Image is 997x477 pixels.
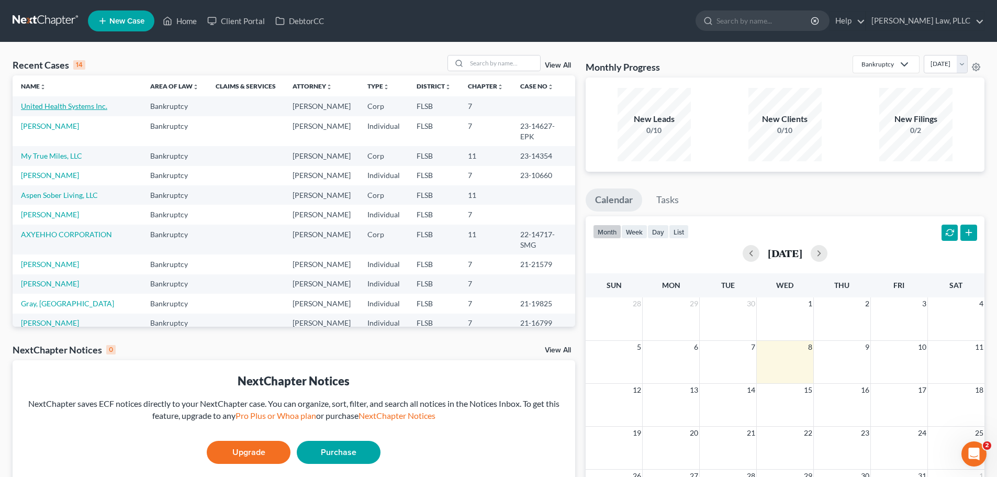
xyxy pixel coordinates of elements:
[359,146,408,165] td: Corp
[297,441,380,464] a: Purchase
[408,146,460,165] td: FLSB
[512,166,575,185] td: 23-10660
[721,281,735,290] span: Tue
[359,254,408,274] td: Individual
[284,294,359,313] td: [PERSON_NAME]
[636,341,642,353] span: 5
[460,205,512,224] td: 7
[284,274,359,294] td: [PERSON_NAME]
[359,96,408,116] td: Corp
[142,274,207,294] td: Bankruptcy
[460,146,512,165] td: 11
[949,281,962,290] span: Sat
[586,61,660,73] h3: Monthly Progress
[284,96,359,116] td: [PERSON_NAME]
[21,191,98,199] a: Aspen Sober Living, LLC
[776,281,793,290] span: Wed
[978,297,984,310] span: 4
[40,84,46,90] i: unfold_more
[21,121,79,130] a: [PERSON_NAME]
[807,297,813,310] span: 1
[408,314,460,333] td: FLSB
[662,281,680,290] span: Mon
[284,254,359,274] td: [PERSON_NAME]
[917,384,927,396] span: 17
[893,281,904,290] span: Fri
[359,411,435,420] a: NextChapter Notices
[512,254,575,274] td: 21-21579
[293,82,332,90] a: Attorneyunfold_more
[618,113,691,125] div: New Leads
[13,59,85,71] div: Recent Cases
[21,210,79,219] a: [PERSON_NAME]
[326,84,332,90] i: unfold_more
[21,373,567,389] div: NextChapter Notices
[142,205,207,224] td: Bankruptcy
[803,427,813,439] span: 22
[860,427,870,439] span: 23
[150,82,199,90] a: Area of Lawunfold_more
[746,427,756,439] span: 21
[512,314,575,333] td: 21-16799
[207,75,284,96] th: Claims & Services
[866,12,984,30] a: [PERSON_NAME] Law, PLLC
[359,116,408,146] td: Individual
[632,297,642,310] span: 28
[21,279,79,288] a: [PERSON_NAME]
[359,294,408,313] td: Individual
[632,427,642,439] span: 19
[21,260,79,269] a: [PERSON_NAME]
[716,11,812,30] input: Search by name...
[359,166,408,185] td: Individual
[142,146,207,165] td: Bankruptcy
[445,84,451,90] i: unfold_more
[142,294,207,313] td: Bankruptcy
[974,384,984,396] span: 18
[467,56,540,71] input: Search by name...
[142,254,207,274] td: Bankruptcy
[746,297,756,310] span: 30
[520,82,554,90] a: Case Nounfold_more
[73,60,85,70] div: 14
[864,341,870,353] span: 9
[408,116,460,146] td: FLSB
[383,84,389,90] i: unfold_more
[497,84,503,90] i: unfold_more
[142,185,207,205] td: Bankruptcy
[367,82,389,90] a: Typeunfold_more
[359,185,408,205] td: Corp
[202,12,270,30] a: Client Portal
[142,225,207,254] td: Bankruptcy
[408,96,460,116] td: FLSB
[861,60,894,69] div: Bankruptcy
[460,185,512,205] td: 11
[284,116,359,146] td: [PERSON_NAME]
[879,113,953,125] div: New Filings
[460,314,512,333] td: 7
[618,125,691,136] div: 0/10
[284,205,359,224] td: [PERSON_NAME]
[689,427,699,439] span: 20
[21,398,567,422] div: NextChapter saves ECF notices directly to your NextChapter case. You can organize, sort, filter, ...
[748,125,822,136] div: 0/10
[142,116,207,146] td: Bankruptcy
[879,125,953,136] div: 0/2
[803,384,813,396] span: 15
[834,281,849,290] span: Thu
[359,274,408,294] td: Individual
[13,343,116,356] div: NextChapter Notices
[689,297,699,310] span: 29
[460,254,512,274] td: 7
[607,281,622,290] span: Sun
[284,146,359,165] td: [PERSON_NAME]
[545,347,571,354] a: View All
[284,225,359,254] td: [PERSON_NAME]
[647,225,669,239] button: day
[693,341,699,353] span: 6
[860,384,870,396] span: 16
[961,441,987,467] iframe: Intercom live chat
[921,297,927,310] span: 3
[270,12,329,30] a: DebtorCC
[109,17,144,25] span: New Case
[983,441,991,450] span: 2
